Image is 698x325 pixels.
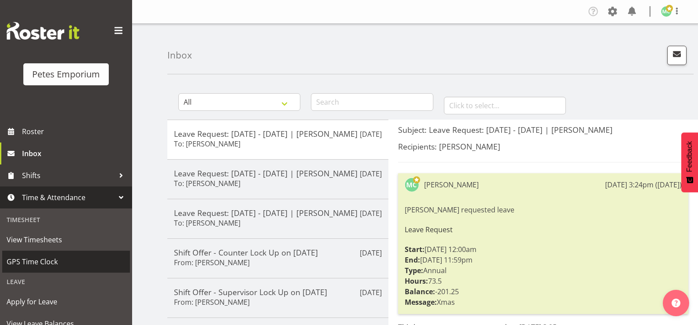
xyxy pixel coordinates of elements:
[2,291,130,313] a: Apply for Leave
[174,139,240,148] h6: To: [PERSON_NAME]
[7,295,126,308] span: Apply for Leave
[405,226,682,234] h6: Leave Request
[360,168,382,179] p: [DATE]
[672,299,680,307] img: help-xxl-2.png
[167,50,192,60] h4: Inbox
[174,208,382,218] h5: Leave Request: [DATE] - [DATE] | [PERSON_NAME]
[2,251,130,273] a: GPS Time Clock
[174,258,250,267] h6: From: [PERSON_NAME]
[2,273,130,291] div: Leave
[405,266,423,275] strong: Type:
[7,22,79,40] img: Rosterit website logo
[2,229,130,251] a: View Timesheets
[360,287,382,298] p: [DATE]
[605,179,682,190] div: [DATE] 3:24pm ([DATE])
[2,211,130,229] div: Timesheet
[444,97,566,114] input: Click to select...
[32,68,100,81] div: Petes Emporium
[360,208,382,219] p: [DATE]
[174,179,240,188] h6: To: [PERSON_NAME]
[405,202,682,310] div: [PERSON_NAME] requested leave [DATE] 12:00am [DATE] 11:59pm Annual 73.5 -201.25 Xmas
[22,125,128,138] span: Roster
[311,93,433,111] input: Search
[405,287,435,296] strong: Balance:
[22,191,114,204] span: Time & Attendance
[174,129,382,139] h5: Leave Request: [DATE] - [DATE] | [PERSON_NAME]
[174,219,240,227] h6: To: [PERSON_NAME]
[7,255,126,268] span: GPS Time Clock
[22,147,128,160] span: Inbox
[7,233,126,246] span: View Timesheets
[360,129,382,139] p: [DATE]
[22,169,114,182] span: Shifts
[405,297,437,307] strong: Message:
[405,178,419,192] img: melissa-cowen2635.jpg
[405,276,428,286] strong: Hours:
[681,132,698,192] button: Feedback - Show survey
[174,168,382,178] h5: Leave Request: [DATE] - [DATE] | [PERSON_NAME]
[398,125,688,135] h5: Subject: Leave Request: [DATE] - [DATE] | [PERSON_NAME]
[686,141,694,172] span: Feedback
[424,179,479,190] div: [PERSON_NAME]
[398,142,688,151] h5: Recipients: [PERSON_NAME]
[405,245,425,254] strong: Start:
[360,248,382,258] p: [DATE]
[661,6,672,17] img: melissa-cowen2635.jpg
[174,248,382,257] h5: Shift Offer - Counter Lock Up on [DATE]
[174,287,382,297] h5: Shift Offer - Supervisor Lock Up on [DATE]
[405,255,420,265] strong: End:
[174,298,250,307] h6: From: [PERSON_NAME]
